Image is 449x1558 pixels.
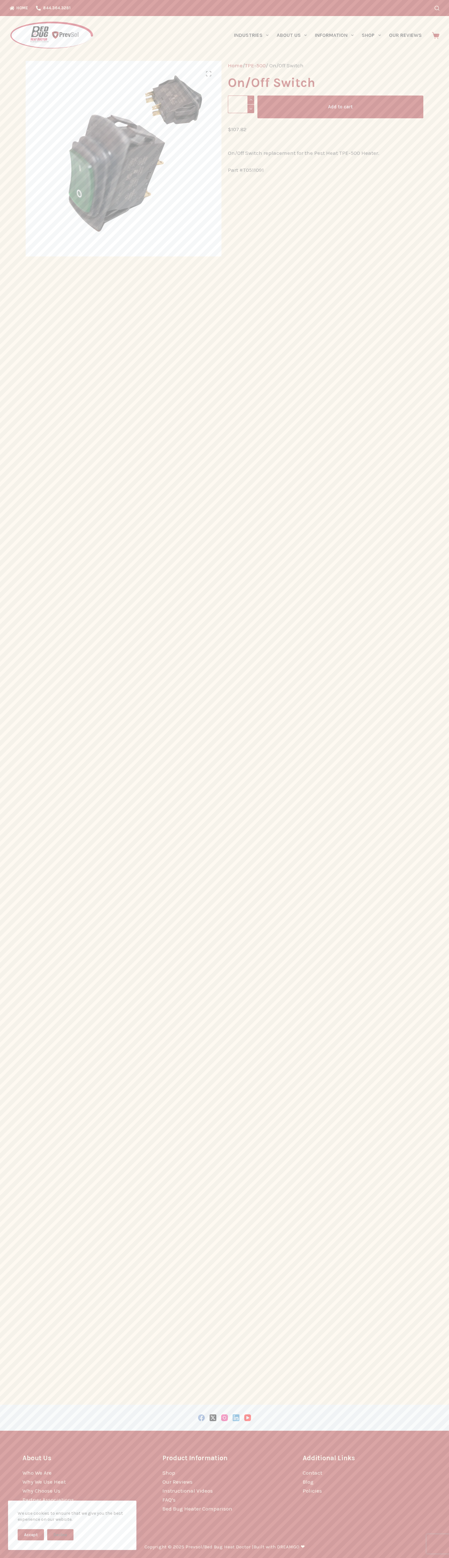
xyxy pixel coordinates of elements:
[162,1453,286,1463] h3: Product Information
[230,16,272,54] a: Industries
[10,21,94,50] img: Prevsol/Bed Bug Heat Doctor
[311,16,358,54] a: Information
[228,76,424,89] h1: On/Off Switch
[385,16,426,54] a: Our Reviews
[230,16,426,54] nav: Primary
[198,1414,205,1421] a: Facebook
[435,6,439,11] button: Search
[228,61,424,70] nav: Breadcrumb
[228,148,424,157] p: On/Off Switch replacement for the Pest Heat TPE-500 Heater.
[303,1453,427,1463] h3: Additional Links
[144,1544,305,1550] p: Copyright © 2025 Prevsol/Bed Bug Heat Doctor |
[22,1470,52,1476] a: Who We Are
[18,1529,44,1540] button: Accept
[244,1414,251,1421] a: YouTube
[22,1496,74,1503] a: Partner Associations
[228,126,246,132] bdi: 107.82
[228,96,255,113] input: Product quantity
[272,16,311,54] a: About Us
[221,1414,228,1421] a: Instagram
[303,1487,322,1494] a: Policies
[228,62,243,69] a: Home
[303,1470,322,1476] a: Contact
[162,1470,175,1476] a: Shop
[245,62,266,69] a: TPE-500
[202,67,215,80] a: View full-screen image gallery
[162,1496,176,1503] a: FAQ’s
[162,1478,193,1485] a: Our Reviews
[22,1478,66,1485] a: Why We Use Heat
[47,1529,73,1540] button: Decline
[233,1414,239,1421] a: LinkedIn
[22,1487,60,1494] a: Why Choose Us
[162,1487,213,1494] a: Instructional Videos
[303,1478,314,1485] a: Blog
[257,96,423,118] button: Add to cart
[162,1505,232,1512] a: Bed Bug Heater Comparison
[254,1544,305,1550] a: Built with DREAMGO ❤
[228,165,424,174] p: Part #T0511091
[18,1510,127,1523] div: We use cookies to ensure that we give you the best experience on our website.
[228,126,231,132] span: $
[22,1453,146,1463] h3: About Us
[210,1414,216,1421] a: X (Twitter)
[358,16,385,54] a: Shop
